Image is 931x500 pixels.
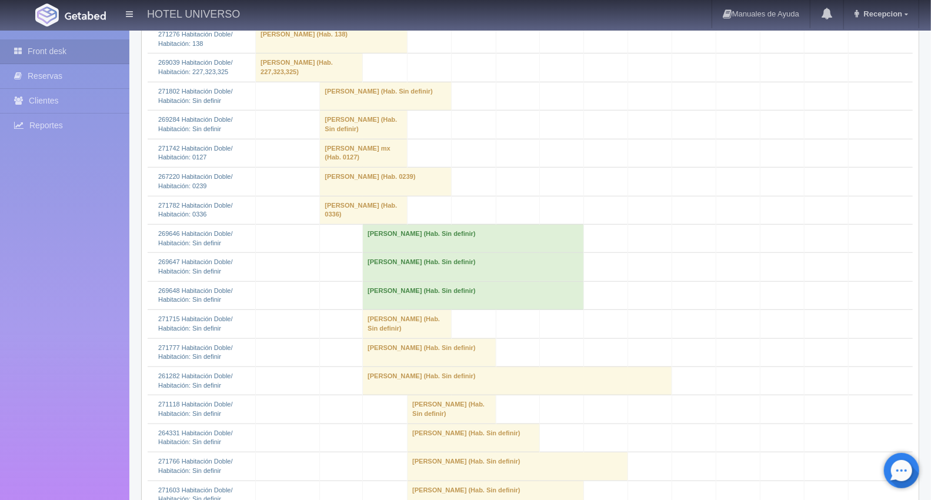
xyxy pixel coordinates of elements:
img: Getabed [35,4,59,26]
a: 271742 Habitación Doble/Habitación: 0127 [158,145,233,161]
a: 269646 Habitación Doble/Habitación: Sin definir [158,230,233,246]
td: [PERSON_NAME] (Hab. Sin definir) [363,338,496,366]
a: 271766 Habitación Doble/Habitación: Sin definir [158,458,233,474]
td: [PERSON_NAME] (Hab. 0239) [320,168,452,196]
span: Recepcion [861,9,903,18]
td: [PERSON_NAME] (Hab. Sin definir) [320,82,452,110]
img: Getabed [65,11,106,20]
a: 271715 Habitación Doble/Habitación: Sin definir [158,315,233,332]
td: [PERSON_NAME] (Hab. Sin definir) [363,366,672,395]
td: [PERSON_NAME] (Hab. Sin definir) [363,224,584,252]
a: 261282 Habitación Doble/Habitación: Sin definir [158,372,233,389]
a: 264331 Habitación Doble/Habitación: Sin definir [158,429,233,446]
td: [PERSON_NAME] (Hab. Sin definir) [408,452,628,481]
a: 271782 Habitación Doble/Habitación: 0336 [158,202,233,218]
a: 271777 Habitación Doble/Habitación: Sin definir [158,344,233,361]
td: [PERSON_NAME] (Hab. Sin definir) [408,395,496,424]
a: 269647 Habitación Doble/Habitación: Sin definir [158,258,233,275]
td: [PERSON_NAME] (Hab. 227,323,325) [256,54,363,82]
td: [PERSON_NAME] (Hab. Sin definir) [363,281,584,309]
a: 269648 Habitación Doble/Habitación: Sin definir [158,287,233,304]
td: [PERSON_NAME] (Hab. 138) [256,25,408,54]
a: 269039 Habitación Doble/Habitación: 227,323,325 [158,59,233,75]
td: [PERSON_NAME] (Hab. 0336) [320,196,408,224]
td: [PERSON_NAME] (Hab. Sin definir) [363,310,452,338]
h4: HOTEL UNIVERSO [147,6,240,21]
td: [PERSON_NAME] (Hab. Sin definir) [320,111,408,139]
td: [PERSON_NAME] mx (Hab. 0127) [320,139,408,167]
a: 271276 Habitación Doble/Habitación: 138 [158,31,233,47]
td: [PERSON_NAME] (Hab. Sin definir) [363,253,584,281]
a: 267220 Habitación Doble/Habitación: 0239 [158,173,233,189]
a: 271802 Habitación Doble/Habitación: Sin definir [158,88,233,104]
a: 271118 Habitación Doble/Habitación: Sin definir [158,401,233,417]
td: [PERSON_NAME] (Hab. Sin definir) [408,424,540,452]
a: 269284 Habitación Doble/Habitación: Sin definir [158,116,233,132]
